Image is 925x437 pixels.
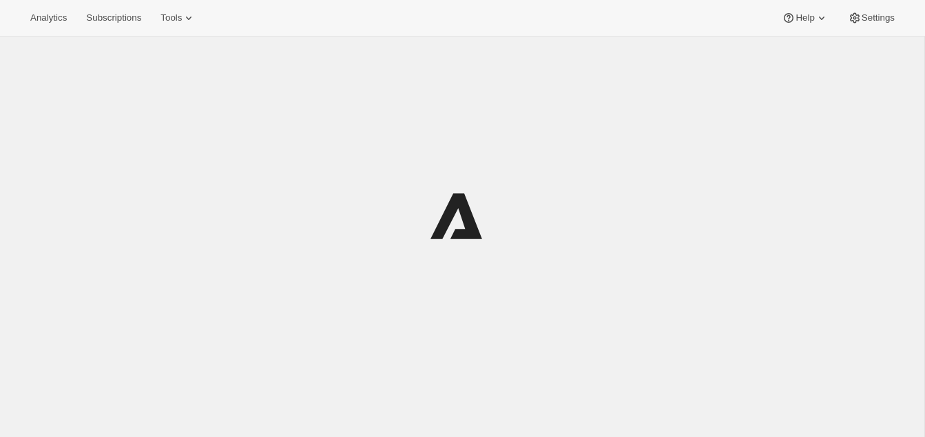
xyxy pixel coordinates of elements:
button: Subscriptions [78,8,149,28]
span: Help [796,12,814,23]
button: Settings [840,8,903,28]
button: Tools [152,8,204,28]
span: Analytics [30,12,67,23]
span: Tools [160,12,182,23]
button: Analytics [22,8,75,28]
span: Settings [862,12,895,23]
button: Help [773,8,836,28]
span: Subscriptions [86,12,141,23]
